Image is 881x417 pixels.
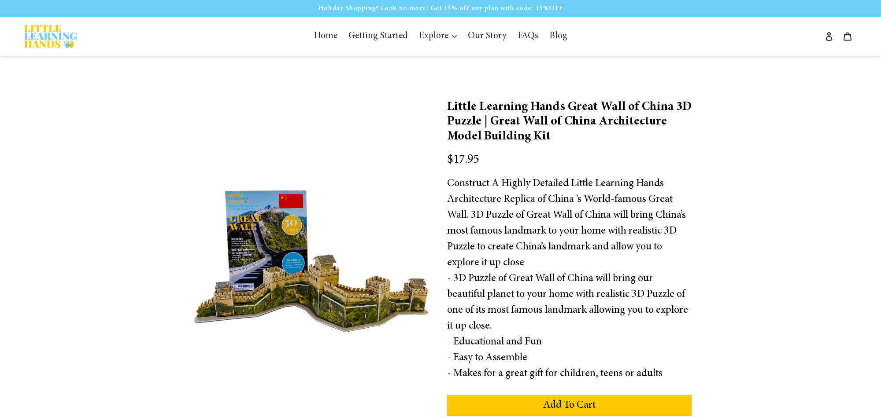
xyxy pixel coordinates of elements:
[314,32,337,41] span: Home
[447,334,692,350] div: - Educational and Fun
[189,182,434,336] img: Little Learning Hands Great Wall of China 3D Puzzle | Great Wall of China Architecture Model Buil...
[447,179,686,268] span: Construct A Highly Detailed Little Learning Hands Architecture Replica of China ’s World-famous G...
[447,100,692,145] h3: Little Learning Hands Great Wall of China 3D Puzzle | Great Wall of China Architecture Model Buil...
[468,32,507,41] span: Our Story
[24,25,77,48] img: Little Learning Hands
[447,274,688,332] span: - 3D Puzzle of Great Wall of China will bring our beautiful planet to your home with realistic 3D...
[549,32,567,41] span: Blog
[518,32,538,41] span: FAQs
[1,1,880,16] p: Holiday Shopping? Look no more! Get 15% off any plan with code: 15%OFF
[447,350,692,366] div: - Easy to Assemble
[543,400,596,411] span: Add To Cart
[447,151,692,169] div: $17.95
[513,28,543,45] a: FAQs
[348,32,408,41] span: Getting Started
[545,28,572,45] a: Blog
[419,32,448,41] span: Explore
[309,28,342,45] a: Home
[463,28,511,45] a: Our Story
[447,395,692,416] button: Add To Cart
[447,366,692,382] div: - Makes for a great gift for children, teens or adults
[344,28,412,45] a: Getting Started
[415,28,461,45] button: Explore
